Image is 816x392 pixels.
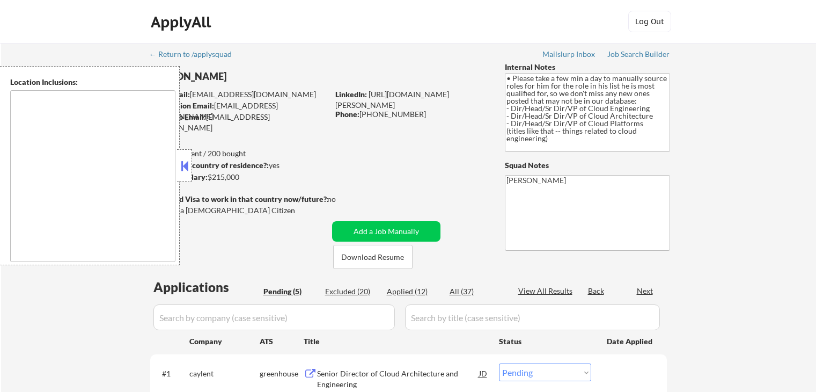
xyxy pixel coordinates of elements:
[263,286,317,297] div: Pending (5)
[542,50,596,61] a: Mailslurp Inbox
[151,89,328,100] div: [EMAIL_ADDRESS][DOMAIN_NAME]
[450,286,503,297] div: All (37)
[150,161,269,170] strong: Can work in country of residence?:
[588,286,605,296] div: Back
[317,368,479,389] div: Senior Director of Cloud Architecture and Engineering
[150,172,328,183] div: $215,000
[518,286,576,296] div: View All Results
[542,50,596,58] div: Mailslurp Inbox
[260,336,304,347] div: ATS
[499,331,591,351] div: Status
[405,304,660,330] input: Search by title (case sensitive)
[150,70,371,83] div: [PERSON_NAME]
[387,286,440,297] div: Applied (12)
[151,100,328,121] div: [EMAIL_ADDRESS][DOMAIN_NAME]
[260,368,304,379] div: greenhouse
[335,90,449,110] a: [URL][DOMAIN_NAME][PERSON_NAME]
[150,194,329,204] strong: Will need Visa to work in that country now/future?:
[149,50,242,58] div: ← Return to /applysquad
[478,364,489,383] div: JD
[325,286,379,297] div: Excluded (20)
[335,90,367,99] strong: LinkedIn:
[505,160,670,171] div: Squad Notes
[151,13,214,31] div: ApplyAll
[628,11,671,32] button: Log Out
[150,112,328,133] div: [EMAIL_ADDRESS][DOMAIN_NAME]
[162,368,181,379] div: #1
[637,286,654,296] div: Next
[304,336,489,347] div: Title
[505,62,670,72] div: Internal Notes
[335,109,487,120] div: [PHONE_NUMBER]
[153,304,395,330] input: Search by company (case sensitive)
[335,110,359,119] strong: Phone:
[333,245,413,269] button: Download Resume
[607,50,670,58] div: Job Search Builder
[189,336,260,347] div: Company
[332,221,440,242] button: Add a Job Manually
[189,368,260,379] div: caylent
[149,50,242,61] a: ← Return to /applysquad
[150,148,328,159] div: 12 sent / 200 bought
[150,205,332,216] div: Yes, I am a [DEMOGRAPHIC_DATA] Citizen
[10,77,175,88] div: Location Inclusions:
[607,336,654,347] div: Date Applied
[327,194,358,205] div: no
[153,281,260,294] div: Applications
[150,160,325,171] div: yes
